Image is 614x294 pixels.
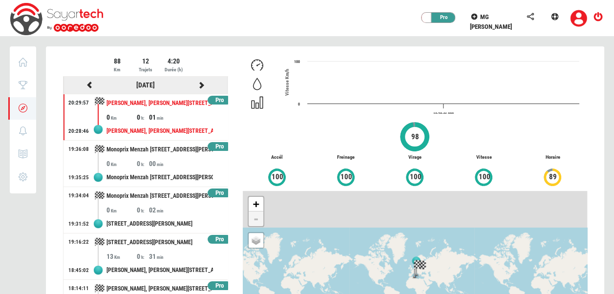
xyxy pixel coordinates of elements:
[208,281,232,291] div: Pro
[249,233,263,248] a: Layers
[208,189,232,198] div: Pro
[68,146,89,153] div: 19:36:08
[149,112,179,122] div: 01
[149,205,179,215] div: 02
[284,69,290,96] span: Vitesse Km/h
[106,141,213,159] div: Monoprix Menzah [STREET_ADDRESS][PERSON_NAME][PERSON_NAME]
[208,142,232,151] div: Pro
[106,233,213,252] div: [STREET_ADDRESS][PERSON_NAME]
[298,102,300,106] text: 0
[106,205,137,215] div: 0
[478,171,490,183] span: 100
[271,171,284,183] span: 100
[137,252,149,261] div: 0
[68,192,89,200] div: 19:34:04
[137,159,149,168] div: 0
[106,252,137,261] div: 13
[409,171,422,183] span: 100
[340,171,353,183] span: 100
[160,66,187,74] div: Durée (h)
[106,215,213,233] div: [STREET_ADDRESS][PERSON_NAME]
[68,238,89,246] div: 19:16:22
[208,235,232,244] div: Pro
[68,174,89,182] div: 19:35:25
[68,220,89,228] div: 19:31:52
[68,99,89,107] div: 20:29:57
[106,168,213,187] div: Monoprix Menzah [STREET_ADDRESS][PERSON_NAME][PERSON_NAME]
[106,94,213,112] div: [PERSON_NAME], [PERSON_NAME][STREET_ADDRESS]
[104,56,130,66] div: 88
[208,96,232,105] div: Pro
[106,159,137,168] div: 0
[132,56,159,66] div: 12
[294,60,300,64] text: 100
[249,211,263,226] a: Zoom out
[426,13,456,22] div: Pro
[68,285,89,293] div: 18:14:11
[106,122,213,140] div: [PERSON_NAME], [PERSON_NAME][STREET_ADDRESS]
[136,81,155,89] a: [DATE]
[312,154,381,161] p: Freinage
[549,171,557,183] span: 89
[411,131,420,143] span: 98
[433,112,454,116] text: 19:28:46,000
[149,159,179,168] div: 00
[106,261,213,279] div: [PERSON_NAME], [PERSON_NAME][STREET_ADDRESS]
[137,205,149,215] div: 0
[106,112,137,122] div: 0
[68,267,89,274] div: 18:45:02
[137,112,149,122] div: 0
[132,66,159,74] div: Trajets
[449,154,518,161] p: Vitesse
[381,154,449,161] p: Virage
[409,256,423,277] img: tripview_af.png
[518,154,587,161] p: Horaire
[149,252,179,261] div: 31
[243,154,312,161] p: Accél
[104,66,130,74] div: Km
[106,187,213,205] div: Monoprix Menzah [STREET_ADDRESS][PERSON_NAME][PERSON_NAME]
[249,197,263,211] a: Zoom in
[68,127,89,135] div: 20:28:46
[412,258,427,279] img: tripview_bf.png
[160,56,187,66] div: 4:20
